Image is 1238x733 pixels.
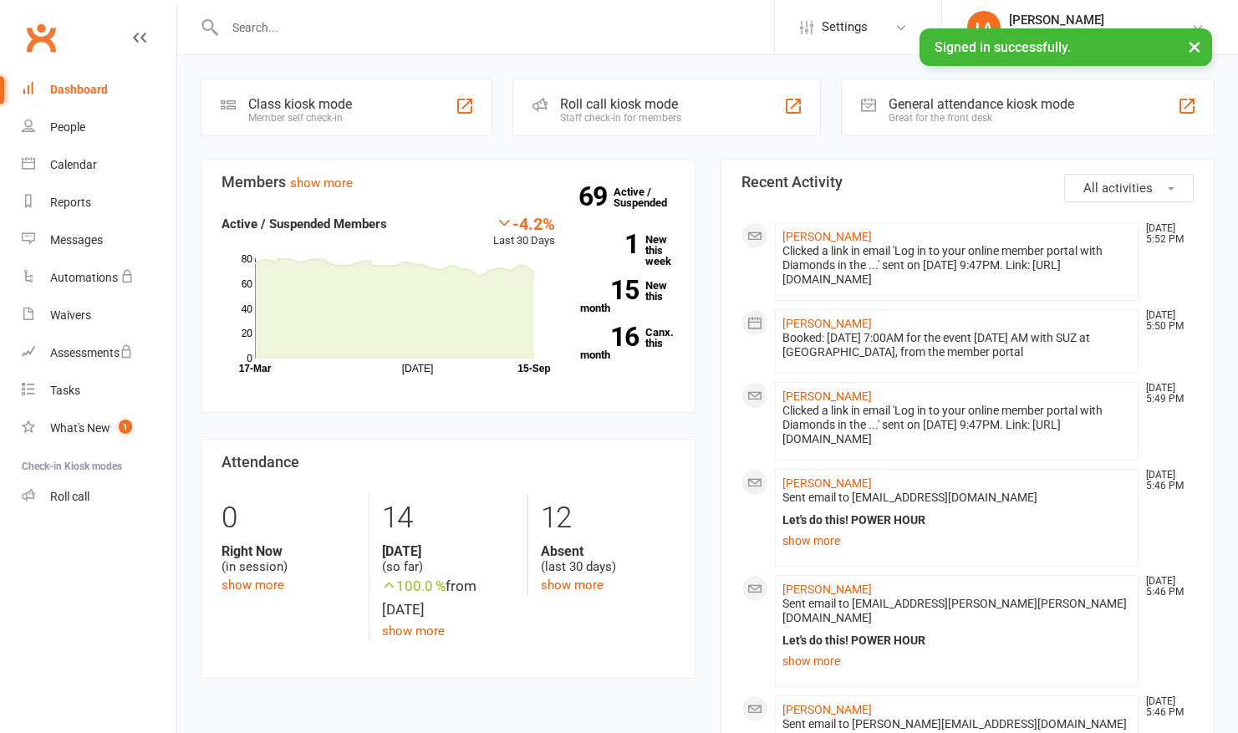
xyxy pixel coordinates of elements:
[741,174,1195,191] h3: Recent Activity
[222,174,675,191] h3: Members
[541,543,675,575] div: (last 30 days)
[248,96,352,112] div: Class kiosk mode
[782,244,1132,287] div: Clicked a link in email 'Log in to your online member portal with Diamonds in the ...' sent on [D...
[50,120,85,134] div: People
[22,221,176,259] a: Messages
[22,372,176,410] a: Tasks
[889,96,1074,112] div: General attendance kiosk mode
[22,410,176,447] a: What's New1
[50,271,118,284] div: Automations
[580,280,675,313] a: 15New this month
[50,158,97,171] div: Calendar
[382,624,445,639] a: show more
[782,331,1132,359] div: Booked: [DATE] 7:00AM for the event [DATE] AM with SUZ at [GEOGRAPHIC_DATA], from the member portal
[22,109,176,146] a: People
[1083,181,1153,196] span: All activities
[578,184,614,209] strong: 69
[22,146,176,184] a: Calendar
[50,490,89,503] div: Roll call
[1138,223,1193,245] time: [DATE] 5:52 PM
[782,476,872,490] a: [PERSON_NAME]
[382,575,516,620] div: from [DATE]
[50,421,110,435] div: What's New
[1138,470,1193,491] time: [DATE] 5:46 PM
[822,8,868,46] span: Settings
[1009,28,1191,43] div: Diamonds in the Rough Adventures
[50,384,80,397] div: Tasks
[782,597,1127,624] span: Sent email to [EMAIL_ADDRESS][PERSON_NAME][PERSON_NAME][DOMAIN_NAME]
[1138,310,1193,332] time: [DATE] 5:50 PM
[1138,576,1193,598] time: [DATE] 5:46 PM
[560,112,681,124] div: Staff check-in for members
[382,493,516,543] div: 14
[119,420,132,434] span: 1
[935,39,1071,55] span: Signed in successfully.
[50,233,103,247] div: Messages
[541,493,675,543] div: 12
[382,543,516,559] strong: [DATE]
[782,529,1132,552] a: show more
[248,112,352,124] div: Member self check-in
[493,214,555,232] div: -4.2%
[1138,696,1193,718] time: [DATE] 5:46 PM
[22,478,176,516] a: Roll call
[782,703,872,716] a: [PERSON_NAME]
[222,216,387,232] strong: Active / Suspended Members
[222,578,284,593] a: show more
[580,232,639,257] strong: 1
[222,454,675,471] h3: Attendance
[782,717,1127,730] span: Sent email to [PERSON_NAME][EMAIL_ADDRESS][DOMAIN_NAME]
[782,491,1037,504] span: Sent email to [EMAIL_ADDRESS][DOMAIN_NAME]
[220,16,774,39] input: Search...
[782,389,872,403] a: [PERSON_NAME]
[1138,383,1193,405] time: [DATE] 5:49 PM
[580,234,675,267] a: 1New this week
[782,583,872,596] a: [PERSON_NAME]
[782,404,1132,446] div: Clicked a link in email 'Log in to your online member portal with Diamonds in the ...' sent on [D...
[22,71,176,109] a: Dashboard
[22,297,176,334] a: Waivers
[222,543,356,575] div: (in session)
[382,578,446,594] span: 100.0 %
[20,17,62,59] a: Clubworx
[560,96,681,112] div: Roll call kiosk mode
[50,308,91,322] div: Waivers
[382,543,516,575] div: (so far)
[580,277,639,303] strong: 15
[580,327,675,360] a: 16Canx. this month
[290,176,353,191] a: show more
[22,259,176,297] a: Automations
[782,649,1132,673] a: show more
[782,230,872,243] a: [PERSON_NAME]
[782,634,1132,648] div: Let's do this! POWER HOUR
[614,174,687,221] a: 69Active / Suspended
[541,578,604,593] a: show more
[782,513,1132,527] div: Let's do this! POWER HOUR
[889,112,1074,124] div: Great for the front desk
[967,11,1001,44] div: LA
[541,543,675,559] strong: Absent
[50,346,133,359] div: Assessments
[1064,174,1194,202] button: All activities
[222,493,356,543] div: 0
[1179,28,1210,64] button: ×
[493,214,555,250] div: Last 30 Days
[222,543,356,559] strong: Right Now
[580,324,639,349] strong: 16
[50,196,91,209] div: Reports
[1009,13,1191,28] div: [PERSON_NAME]
[50,83,108,96] div: Dashboard
[782,317,872,330] a: [PERSON_NAME]
[22,184,176,221] a: Reports
[22,334,176,372] a: Assessments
